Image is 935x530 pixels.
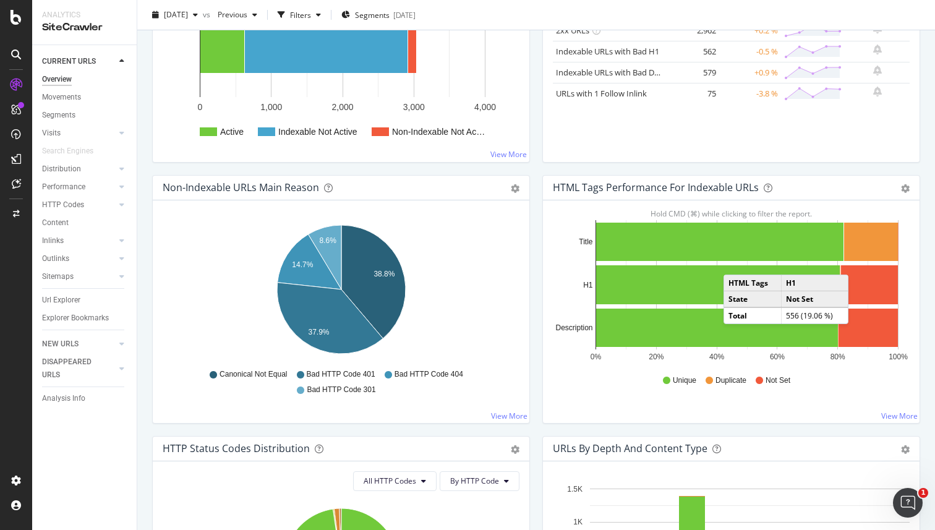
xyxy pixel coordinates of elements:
div: Url Explorer [42,294,80,307]
text: 60% [770,353,785,361]
td: +0.2 % [719,20,781,41]
text: 100% [889,353,908,361]
div: HTTP Status Codes Distribution [163,442,310,455]
div: bell-plus [873,66,882,75]
text: 3,000 [403,102,425,112]
div: Sitemaps [42,270,74,283]
a: Indexable URLs with Bad H1 [556,46,659,57]
div: Search Engines [42,145,93,158]
div: URLs by Depth and Content Type [553,442,707,455]
a: Overview [42,73,128,86]
div: Explorer Bookmarks [42,312,109,325]
td: 562 [670,41,719,62]
div: Visits [42,127,61,140]
td: 556 (19.06 %) [782,307,848,323]
a: Segments [42,109,128,122]
div: HTTP Codes [42,199,84,212]
div: gear [511,445,519,454]
div: Distribution [42,163,81,176]
span: Bad HTTP Code 401 [307,369,375,380]
div: gear [901,184,910,193]
span: Bad HTTP Code 301 [307,385,375,395]
a: DISAPPEARED URLS [42,356,116,382]
a: Outlinks [42,252,116,265]
div: Content [42,216,69,229]
button: Segments[DATE] [336,5,421,25]
div: NEW URLS [42,338,79,351]
div: gear [511,184,519,193]
div: Analytics [42,10,127,20]
text: 1K [573,518,583,526]
td: Total [724,307,782,323]
span: Not Set [766,375,790,386]
a: CURRENT URLS [42,55,116,68]
div: Performance [42,181,85,194]
div: Outlinks [42,252,69,265]
a: URLs with 1 Follow Inlink [556,88,647,99]
td: Not Set [782,291,848,308]
div: HTML Tags Performance for Indexable URLs [553,181,759,194]
div: Non-Indexable URLs Main Reason [163,181,319,194]
a: NEW URLS [42,338,116,351]
div: Filters [290,9,311,20]
text: 38.8% [374,270,395,278]
a: Analysis Info [42,392,128,405]
svg: A chart. [553,220,910,364]
span: 1 [918,488,928,498]
text: 14.7% [292,260,313,269]
div: DISAPPEARED URLS [42,356,105,382]
text: 0% [591,353,602,361]
span: By HTTP Code [450,476,499,486]
iframe: Intercom live chat [893,488,923,518]
a: Indexable URLs with Bad Description [556,67,691,78]
a: HTTP Codes [42,199,116,212]
div: CURRENT URLS [42,55,96,68]
span: Segments [355,9,390,20]
a: Explorer Bookmarks [42,312,128,325]
text: Description [555,323,592,332]
td: 2,962 [670,20,719,41]
text: Title [579,237,593,246]
span: Previous [213,9,247,20]
button: Previous [213,5,262,25]
text: 0 [198,102,203,112]
td: -0.5 % [719,41,781,62]
text: 37.9% [309,328,330,336]
span: 2025 Sep. 7th [164,9,188,20]
a: Url Explorer [42,294,128,307]
text: 1,000 [260,102,282,112]
a: 2xx URLs [556,25,589,36]
div: Movements [42,91,81,104]
div: bell-plus [873,87,882,96]
div: A chart. [163,220,519,364]
div: gear [901,445,910,454]
button: [DATE] [147,5,203,25]
td: 75 [670,83,719,104]
span: Unique [673,375,696,386]
span: Canonical Not Equal [220,369,287,380]
button: By HTTP Code [440,471,519,491]
a: Movements [42,91,128,104]
a: View More [491,411,527,421]
td: 579 [670,62,719,83]
a: Sitemaps [42,270,116,283]
text: Non-Indexable Not Ac… [392,127,485,137]
div: [DATE] [393,9,416,20]
div: Inlinks [42,234,64,247]
a: Inlinks [42,234,116,247]
div: SiteCrawler [42,20,127,35]
td: H1 [782,275,848,291]
text: 2,000 [331,102,353,112]
text: Indexable Not Active [278,127,357,137]
button: Filters [273,5,326,25]
a: View More [490,149,527,160]
text: Active [220,127,244,137]
a: View More [881,411,918,421]
text: 80% [830,353,845,361]
a: Visits [42,127,116,140]
a: Search Engines [42,145,106,158]
div: Overview [42,73,72,86]
span: Bad HTTP Code 404 [395,369,463,380]
td: State [724,291,782,308]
